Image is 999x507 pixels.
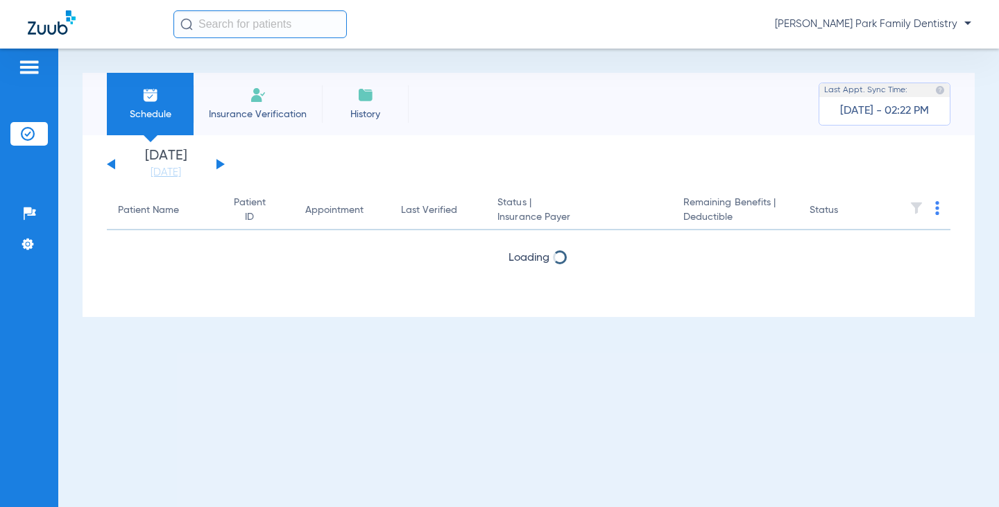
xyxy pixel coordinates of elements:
span: Insurance Verification [204,108,311,121]
li: [DATE] [124,149,207,180]
span: Schedule [117,108,183,121]
span: Deductible [683,210,787,225]
img: History [357,87,374,103]
a: [DATE] [124,166,207,180]
div: Appointment [305,203,379,218]
input: Search for patients [173,10,347,38]
div: Patient ID [228,196,271,225]
div: Patient ID [228,196,283,225]
img: group-dot-blue.svg [935,201,939,215]
span: Last Appt. Sync Time: [824,83,907,97]
span: [PERSON_NAME] Park Family Dentistry [775,17,971,31]
span: [DATE] - 02:22 PM [840,104,929,118]
img: Manual Insurance Verification [250,87,266,103]
img: Schedule [142,87,159,103]
img: hamburger-icon [18,59,40,76]
img: last sync help info [935,85,945,95]
div: Appointment [305,203,364,218]
th: Remaining Benefits | [672,191,799,230]
span: History [332,108,398,121]
div: Last Verified [401,203,476,218]
div: Patient Name [118,203,206,218]
span: Insurance Payer [497,210,661,225]
th: Status | [486,191,672,230]
th: Status [799,191,892,230]
span: Loading [509,252,549,264]
div: Last Verified [401,203,457,218]
img: Search Icon [180,18,193,31]
img: filter.svg [910,201,923,215]
img: Zuub Logo [28,10,76,35]
div: Patient Name [118,203,179,218]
